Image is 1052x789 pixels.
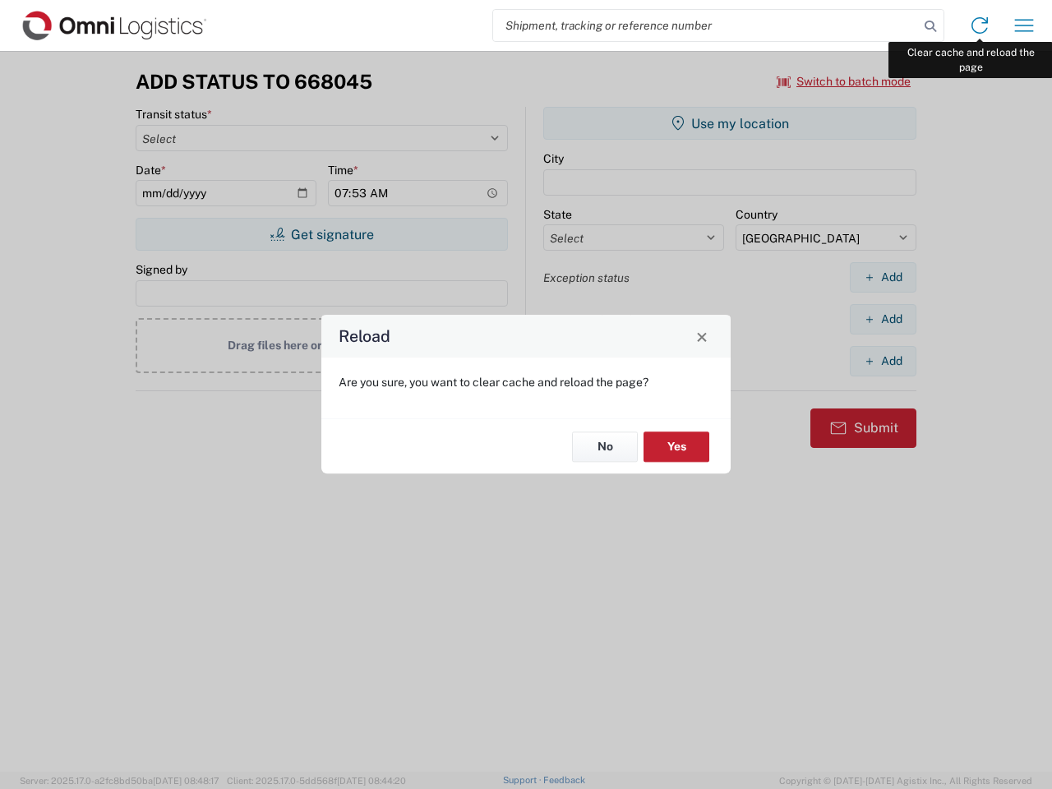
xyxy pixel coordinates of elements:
button: Yes [644,431,709,462]
button: Close [690,325,713,348]
input: Shipment, tracking or reference number [493,10,919,41]
p: Are you sure, you want to clear cache and reload the page? [339,375,713,390]
h4: Reload [339,325,390,348]
button: No [572,431,638,462]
